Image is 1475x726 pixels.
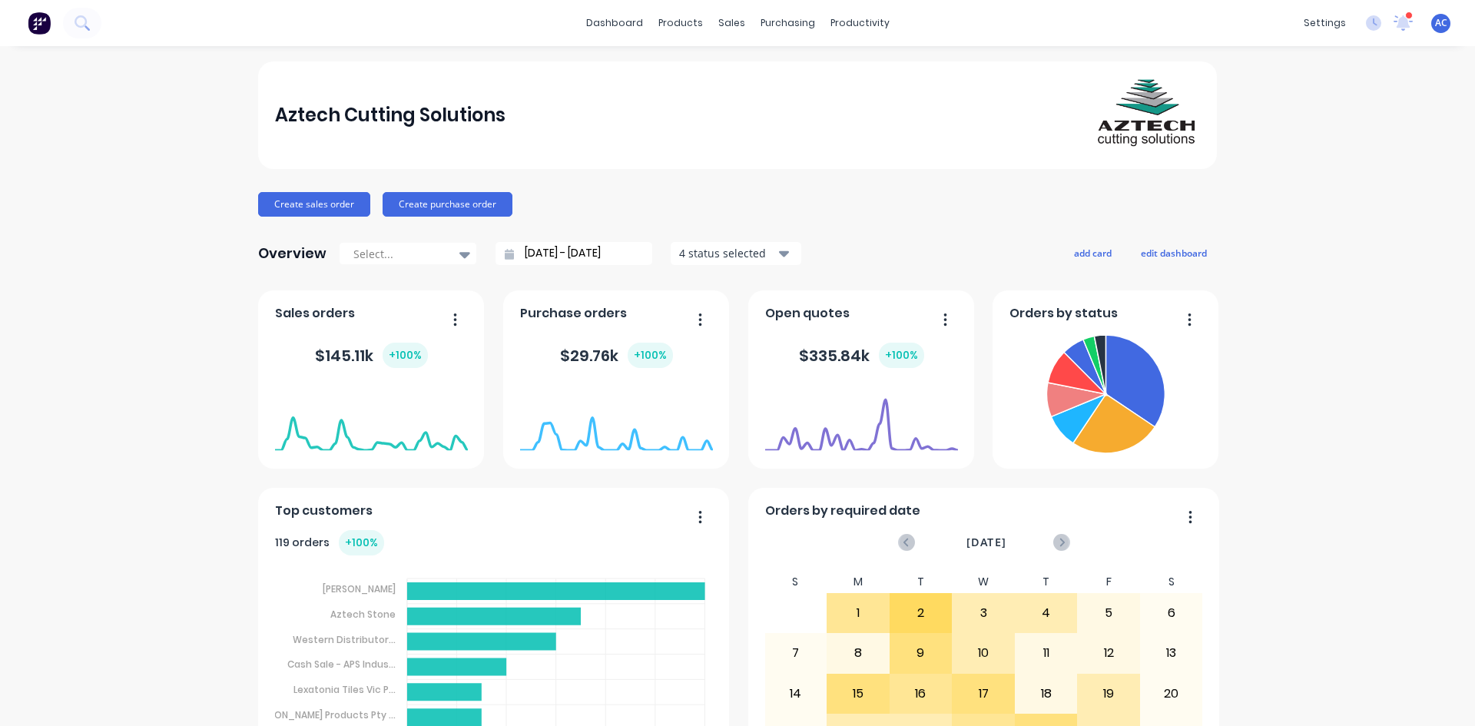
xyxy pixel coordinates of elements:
div: 12 [1078,634,1139,672]
div: 5 [1078,594,1139,632]
tspan: [PERSON_NAME] Products Pty ... [250,708,396,721]
span: [DATE] [966,534,1006,551]
div: 14 [765,675,827,713]
div: S [764,571,827,593]
div: $ 335.84k [799,343,924,368]
div: 11 [1016,634,1077,672]
div: 4 status selected [679,245,776,261]
div: W [952,571,1015,593]
tspan: [PERSON_NAME] [323,582,396,595]
div: S [1140,571,1203,593]
div: 10 [953,634,1014,672]
div: productivity [823,12,897,35]
span: Sales orders [275,304,355,323]
div: F [1077,571,1140,593]
button: add card [1064,243,1122,263]
span: Purchase orders [520,304,627,323]
div: T [1015,571,1078,593]
div: 1 [827,594,889,632]
div: 6 [1141,594,1202,632]
div: $ 145.11k [315,343,428,368]
div: 13 [1141,634,1202,672]
div: 16 [890,675,952,713]
span: AC [1435,16,1447,30]
div: settings [1296,12,1354,35]
tspan: Cash Sale - APS Indus... [287,658,396,671]
div: 4 [1016,594,1077,632]
img: Aztech Cutting Solutions [1092,61,1200,169]
div: 20 [1141,675,1202,713]
div: Overview [258,238,326,269]
tspan: Aztech Stone [330,608,396,621]
div: 2 [890,594,952,632]
div: 15 [827,675,889,713]
span: Open quotes [765,304,850,323]
div: 3 [953,594,1014,632]
a: dashboard [578,12,651,35]
div: 9 [890,634,952,672]
button: 4 status selected [671,242,801,265]
div: + 100 % [383,343,428,368]
div: + 100 % [628,343,673,368]
div: 17 [953,675,1014,713]
div: Aztech Cutting Solutions [275,100,505,131]
button: edit dashboard [1131,243,1217,263]
div: 8 [827,634,889,672]
div: 19 [1078,675,1139,713]
div: 119 orders [275,530,384,555]
div: $ 29.76k [560,343,673,368]
span: Orders by status [1009,304,1118,323]
div: purchasing [753,12,823,35]
div: M [827,571,890,593]
div: T [890,571,953,593]
button: Create purchase order [383,192,512,217]
tspan: Lexatonia Tiles Vic P... [293,683,396,696]
tspan: Western Distributor... [293,632,396,645]
div: 18 [1016,675,1077,713]
div: sales [711,12,753,35]
button: Create sales order [258,192,370,217]
div: + 100 % [879,343,924,368]
img: Factory [28,12,51,35]
div: 7 [765,634,827,672]
div: products [651,12,711,35]
div: + 100 % [339,530,384,555]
